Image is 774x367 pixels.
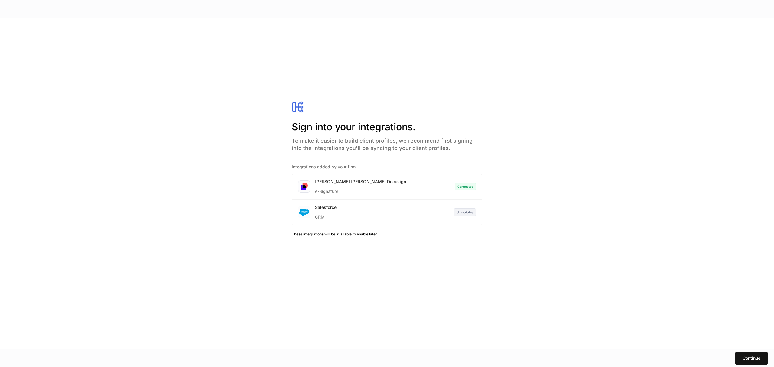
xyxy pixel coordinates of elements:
div: Unavailable [454,208,476,216]
div: Continue [743,355,760,361]
div: Salesforce [315,204,337,210]
h2: Sign into your integrations. [292,120,482,134]
h4: To make it easier to build client profiles, we recommend first signing into the integrations you'... [292,134,482,152]
div: e-Signature [315,185,406,194]
button: Continue [735,352,768,365]
div: Connected [455,183,476,190]
h6: These integrations will be available to enable later. [292,231,482,237]
div: CRM [315,210,337,220]
h5: Integrations added by your firm [292,164,482,170]
div: [PERSON_NAME] [PERSON_NAME] Docusign [315,179,406,185]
